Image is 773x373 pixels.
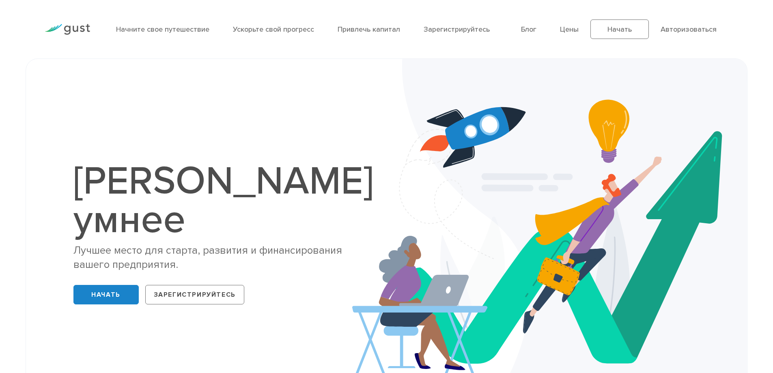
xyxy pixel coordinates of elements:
[145,285,244,304] a: Зарегистрируйтесь
[661,25,717,34] a: Авторизоваться
[116,25,209,34] a: Начните свое путешествие
[424,25,490,34] a: Зарегистрируйтесь
[73,285,139,304] a: Начать
[91,291,121,299] font: Начать
[521,25,536,34] a: Блог
[338,25,400,34] a: Привлечь капитал
[233,25,314,34] a: Ускорьте свой прогресс
[45,24,90,35] img: Логотип Порыва
[607,25,632,34] font: Начать
[154,291,236,299] font: Зарегистрируйтесь
[73,158,373,243] font: [PERSON_NAME] умнее
[73,244,342,271] font: Лучшее место для старта, развития и финансирования вашего предприятия.
[590,19,649,39] a: Начать
[560,25,579,34] a: Цены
